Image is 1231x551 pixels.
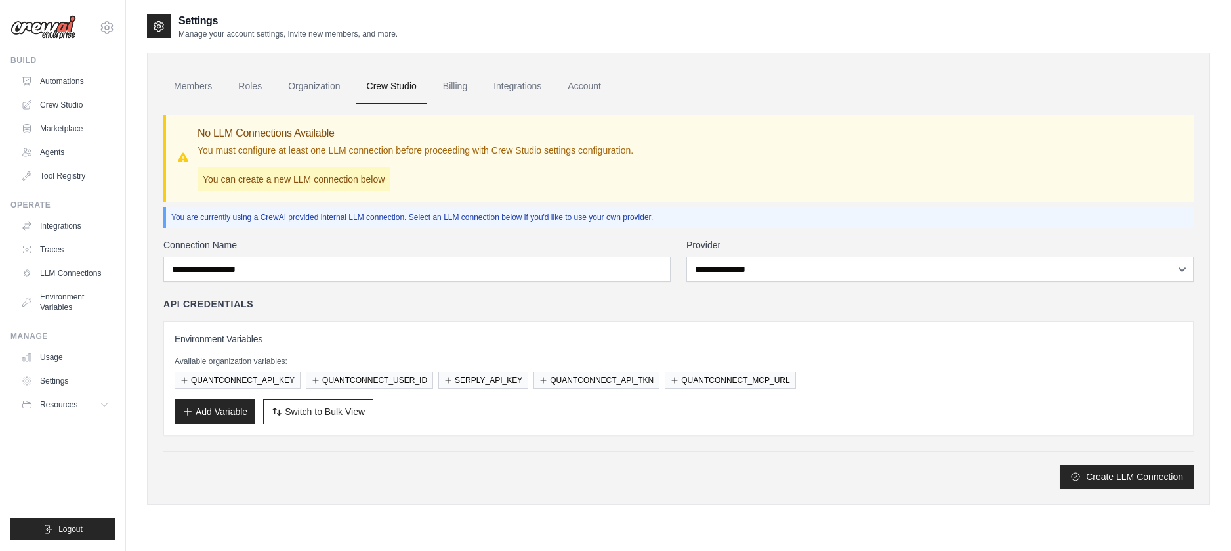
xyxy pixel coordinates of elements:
a: Crew Studio [16,95,115,116]
p: Manage your account settings, invite new members, and more. [178,29,398,39]
a: Traces [16,239,115,260]
a: Agents [16,142,115,163]
h2: Settings [178,13,398,29]
button: QUANTCONNECT_MCP_URL [665,372,795,389]
label: Connection Name [163,238,671,252]
a: Account [557,69,612,104]
button: Create LLM Connection [1060,465,1194,489]
div: Manage [10,331,115,342]
button: Add Variable [175,399,255,424]
a: Roles [228,69,272,104]
p: You must configure at least one LLM connection before proceeding with Crew Studio settings config... [198,144,633,157]
a: Environment Variables [16,286,115,318]
button: SERPLY_API_KEY [438,372,528,389]
button: QUANTCONNECT_USER_ID [306,372,433,389]
button: QUANTCONNECT_API_KEY [175,372,301,389]
span: Resources [40,399,77,410]
a: Tool Registry [16,165,115,187]
p: You can create a new LLM connection below [198,167,390,191]
button: Switch to Bulk View [263,399,373,424]
button: QUANTCONNECT_API_TKN [533,372,659,389]
a: Marketplace [16,118,115,139]
a: Crew Studio [356,69,427,104]
div: Operate [10,200,115,210]
h4: API Credentials [163,298,253,311]
a: Automations [16,71,115,92]
a: Members [163,69,222,104]
h3: Environment Variables [175,332,1182,345]
button: Logout [10,518,115,540]
a: Integrations [483,69,552,104]
h3: No LLM Connections Available [198,125,633,141]
button: Resources [16,394,115,415]
span: Logout [58,524,83,535]
a: LLM Connections [16,263,115,284]
img: Logo [10,15,76,40]
label: Provider [686,238,1194,252]
span: Switch to Bulk View [285,405,365,418]
p: You are currently using a CrewAI provided internal LLM connection. Select an LLM connection below... [171,212,1188,223]
p: Available organization variables: [175,356,1182,366]
a: Integrations [16,215,115,236]
a: Organization [278,69,350,104]
a: Billing [432,69,478,104]
a: Settings [16,370,115,391]
div: Build [10,55,115,66]
a: Usage [16,347,115,368]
